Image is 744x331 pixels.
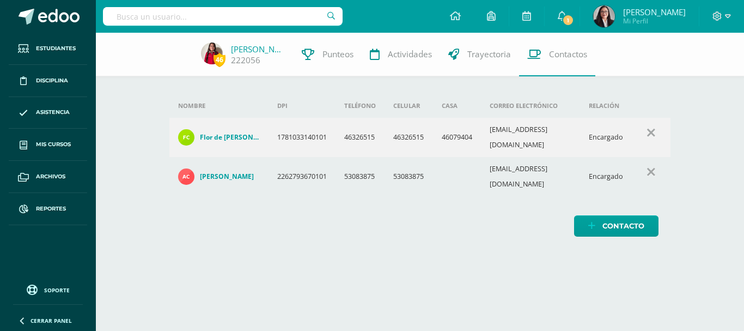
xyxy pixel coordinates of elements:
[580,118,632,157] td: Encargado
[549,49,587,60] span: Contactos
[385,94,432,118] th: Celular
[623,16,686,26] span: Mi Perfil
[9,97,87,129] a: Asistencia
[467,49,511,60] span: Trayectoria
[388,49,432,60] span: Actividades
[44,286,70,294] span: Soporte
[13,282,83,297] a: Soporte
[36,204,66,213] span: Reportes
[294,33,362,76] a: Punteos
[385,157,432,196] td: 53083875
[269,157,336,196] td: 2262793670101
[178,168,194,185] img: 76b8255050c64289fd19ed0e86879099.png
[580,94,632,118] th: Relación
[178,129,194,146] img: 2efb589efdfabf8bf6e0804f988235b3.png
[269,118,336,157] td: 1781033140101
[481,157,580,196] td: [EMAIL_ADDRESS][DOMAIN_NAME]
[201,43,223,64] img: 1bfbd13a90a7528190b9ed654e88452b.png
[602,216,644,236] span: Contacto
[580,157,632,196] td: Encargado
[9,65,87,97] a: Disciplina
[231,55,260,66] a: 222056
[481,118,580,157] td: [EMAIL_ADDRESS][DOMAIN_NAME]
[322,49,353,60] span: Punteos
[519,33,595,76] a: Contactos
[593,5,615,27] img: e273bec5909437e5d5b2daab1002684b.png
[385,118,432,157] td: 46326515
[178,168,260,185] a: [PERSON_NAME]
[623,7,686,17] span: [PERSON_NAME]
[440,33,519,76] a: Trayectoria
[36,76,68,85] span: Disciplina
[36,172,65,181] span: Archivos
[36,108,70,117] span: Asistencia
[36,140,71,149] span: Mis cursos
[169,94,269,118] th: Nombre
[269,94,336,118] th: DPI
[31,317,72,324] span: Cerrar panel
[9,193,87,225] a: Reportes
[36,44,76,53] span: Estudiantes
[9,129,87,161] a: Mis cursos
[214,53,225,67] span: 46
[336,94,385,118] th: Teléfono
[103,7,343,26] input: Busca un usuario...
[178,129,260,146] a: Flor de [PERSON_NAME]
[433,118,481,157] td: 46079404
[231,44,285,55] a: [PERSON_NAME]
[9,161,87,193] a: Archivos
[200,172,254,181] h4: [PERSON_NAME]
[336,157,385,196] td: 53083875
[433,94,481,118] th: Casa
[9,33,87,65] a: Estudiantes
[336,118,385,157] td: 46326515
[562,14,574,26] span: 1
[200,133,260,142] h4: Flor de [PERSON_NAME]
[481,94,580,118] th: Correo electrónico
[574,215,658,237] a: Contacto
[362,33,440,76] a: Actividades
